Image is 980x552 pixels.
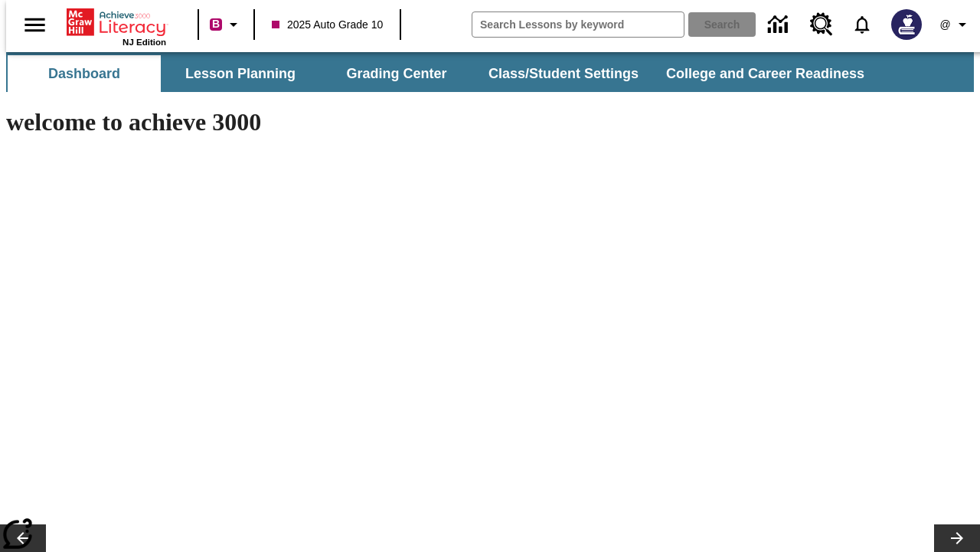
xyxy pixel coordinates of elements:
button: Boost Class color is violet red. Change class color [204,11,249,38]
button: Grading Center [320,55,473,92]
a: Notifications [842,5,882,44]
button: College and Career Readiness [654,55,877,92]
h1: welcome to achieve 3000 [6,108,668,136]
div: SubNavbar [6,52,974,92]
a: Resource Center, Will open in new tab [801,4,842,45]
span: B [212,15,220,34]
button: Dashboard [8,55,161,92]
a: Home [67,7,166,38]
div: SubNavbar [6,55,878,92]
button: Class/Student Settings [476,55,651,92]
button: Profile/Settings [931,11,980,38]
span: 2025 Auto Grade 10 [272,17,383,33]
a: Data Center [759,4,801,46]
span: NJ Edition [122,38,166,47]
input: search field [472,12,684,37]
button: Open side menu [12,2,57,48]
button: Select a new avatar [882,5,931,44]
button: Lesson carousel, Next [934,524,980,552]
span: @ [939,17,950,33]
button: Lesson Planning [164,55,317,92]
div: Home [67,5,166,47]
img: Avatar [891,9,922,40]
